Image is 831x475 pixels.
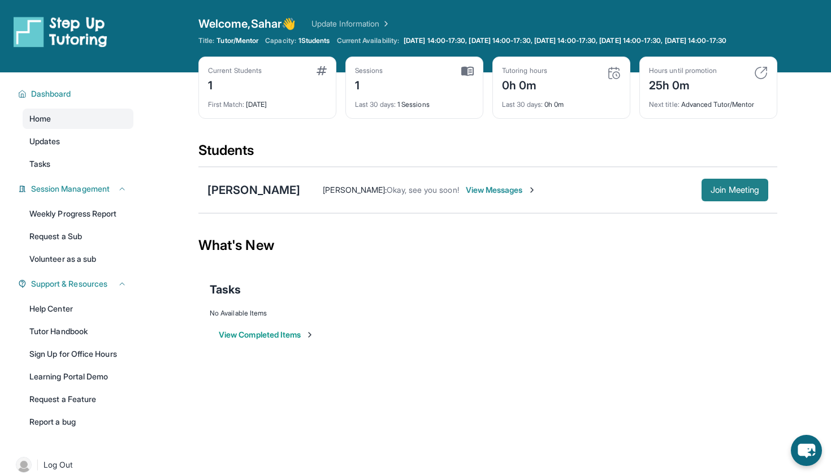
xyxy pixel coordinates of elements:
[502,93,621,109] div: 0h 0m
[23,154,133,174] a: Tasks
[23,109,133,129] a: Home
[355,100,396,109] span: Last 30 days :
[791,435,822,466] button: chat-button
[219,329,314,340] button: View Completed Items
[649,100,679,109] span: Next title :
[44,459,73,470] span: Log Out
[23,249,133,269] a: Volunteer as a sub
[317,66,327,75] img: card
[208,93,327,109] div: [DATE]
[23,204,133,224] a: Weekly Progress Report
[23,321,133,342] a: Tutor Handbook
[210,309,766,318] div: No Available Items
[355,93,474,109] div: 1 Sessions
[754,66,768,80] img: card
[649,66,717,75] div: Hours until promotion
[217,36,258,45] span: Tutor/Mentor
[36,458,39,472] span: |
[198,141,777,166] div: Students
[265,36,296,45] span: Capacity:
[27,183,127,195] button: Session Management
[387,185,458,195] span: Okay, see you soon!
[31,88,71,100] span: Dashboard
[210,282,241,297] span: Tasks
[23,389,133,409] a: Request a Feature
[502,75,547,93] div: 0h 0m
[23,131,133,152] a: Updates
[198,16,296,32] span: Welcome, Sahar 👋
[31,278,107,290] span: Support & Resources
[208,66,262,75] div: Current Students
[14,16,107,47] img: logo
[527,185,536,195] img: Chevron-Right
[198,36,214,45] span: Title:
[29,113,51,124] span: Home
[23,344,133,364] a: Sign Up for Office Hours
[23,366,133,387] a: Learning Portal Demo
[23,412,133,432] a: Report a bug
[379,18,391,29] img: Chevron Right
[29,158,50,170] span: Tasks
[502,100,543,109] span: Last 30 days :
[23,226,133,247] a: Request a Sub
[208,75,262,93] div: 1
[702,179,768,201] button: Join Meeting
[649,93,768,109] div: Advanced Tutor/Mentor
[502,66,547,75] div: Tutoring hours
[607,66,621,80] img: card
[711,187,759,193] span: Join Meeting
[649,75,717,93] div: 25h 0m
[311,18,391,29] a: Update Information
[298,36,330,45] span: 1 Students
[466,184,536,196] span: View Messages
[207,182,300,198] div: [PERSON_NAME]
[198,221,777,270] div: What's New
[27,278,127,290] button: Support & Resources
[16,457,32,473] img: user-img
[404,36,726,45] span: [DATE] 14:00-17:30, [DATE] 14:00-17:30, [DATE] 14:00-17:30, [DATE] 14:00-17:30, [DATE] 14:00-17:30
[23,299,133,319] a: Help Center
[461,66,474,76] img: card
[337,36,399,45] span: Current Availability:
[355,75,383,93] div: 1
[27,88,127,100] button: Dashboard
[208,100,244,109] span: First Match :
[31,183,110,195] span: Session Management
[29,136,60,147] span: Updates
[323,185,387,195] span: [PERSON_NAME] :
[355,66,383,75] div: Sessions
[401,36,729,45] a: [DATE] 14:00-17:30, [DATE] 14:00-17:30, [DATE] 14:00-17:30, [DATE] 14:00-17:30, [DATE] 14:00-17:30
